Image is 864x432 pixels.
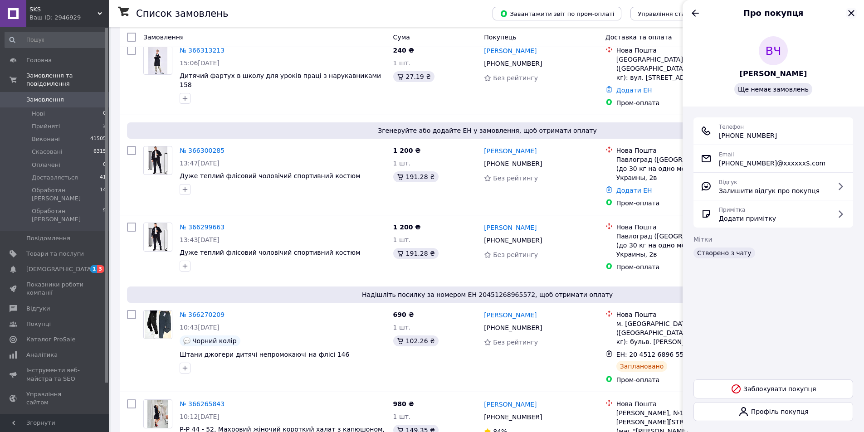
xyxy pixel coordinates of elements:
span: Відгук [719,179,737,185]
a: Додати ЕН [616,187,652,194]
span: 6315 [93,148,106,156]
a: Дитячий фартух в школу для уроків праці з нарукавниками 158 [180,72,381,88]
span: 0 [103,161,106,169]
span: Показники роботи компанії [26,281,84,297]
span: Управління сайтом [26,390,84,407]
div: м. [GEOGRAPHIC_DATA] ([GEOGRAPHIC_DATA].), №115 (до 30 кг): бульв. [PERSON_NAME], 6 [616,319,744,346]
button: Закрити [846,8,857,19]
div: 191.28 ₴ [393,248,439,259]
span: 1 [90,265,98,273]
a: [PERSON_NAME] [484,400,537,409]
span: 15:06[DATE] [180,59,220,67]
span: Обработан [PERSON_NAME] [32,207,103,223]
div: Заплановано [616,361,668,372]
div: Нова Пошта [616,146,744,155]
span: Обработан [PERSON_NAME] [32,186,100,203]
span: [PHONE_NUMBER] [484,60,542,67]
span: 41 [100,174,106,182]
span: Головна [26,56,52,64]
span: 13:47[DATE] [180,160,220,167]
span: Інструменти веб-майстра та SEO [26,366,84,383]
div: Нова Пошта [616,46,744,55]
button: Управління статусами [630,7,714,20]
span: Покупці [26,320,51,328]
span: Скасовані [32,148,63,156]
a: Фото товару [143,310,172,339]
div: Пром-оплата [616,375,744,384]
span: [PHONE_NUMBER] [719,131,777,140]
span: Відгуки [26,305,50,313]
span: ЕН: 20 4512 6896 5572 [616,351,692,358]
a: Фото товару [143,399,172,428]
span: Оплачені [32,161,60,169]
span: [PHONE_NUMBER] [484,237,542,244]
div: 27.19 ₴ [393,71,434,82]
span: 1 200 ₴ [393,223,421,231]
span: Email [719,151,734,158]
a: Фото товару [143,223,172,252]
span: Дуже теплий флісовий чоловічий спортивний костюм [180,249,361,256]
a: № 366265843 [180,400,225,408]
img: Фото товару [145,311,171,339]
button: Заблокувати покупця [693,379,853,398]
span: Без рейтингу [493,251,538,258]
span: 10:43[DATE] [180,324,220,331]
span: Товари та послуги [26,250,84,258]
span: [PERSON_NAME] [740,69,807,79]
span: Управління статусами [638,10,707,17]
div: 102.26 ₴ [393,335,439,346]
span: SKS [29,5,98,14]
div: [GEOGRAPHIC_DATA] ([GEOGRAPHIC_DATA].), №117 (до 30 кг): вул. [STREET_ADDRESS] [616,55,744,82]
span: Покупець [484,34,516,41]
span: Каталог ProSale [26,335,75,344]
a: Профіль покупця [693,402,853,421]
img: Фото товару [148,46,167,74]
input: Пошук [5,32,107,48]
div: Нова Пошта [616,310,744,319]
button: Завантажити звіт по пром-оплаті [493,7,621,20]
img: Фото товару [148,146,167,175]
span: Без рейтингу [493,74,538,82]
span: Замовлення [143,34,184,41]
span: Повідомлення [26,234,70,243]
span: Доставка та оплата [605,34,672,41]
div: Нова Пошта [616,399,744,408]
a: [PERSON_NAME] [484,46,537,55]
a: Дуже теплий флісовий чоловічий спортивний костюм [180,172,361,180]
div: Пром-оплата [616,262,744,272]
a: [PERSON_NAME] [484,311,537,320]
span: ВЧ [765,43,781,59]
span: 1 шт. [393,413,411,420]
span: Примітка [719,207,745,213]
div: Пром-оплата [616,98,744,107]
span: Телефон [719,124,744,130]
span: 2 [103,122,106,131]
img: Фото товару [148,223,167,251]
span: [PHONE_NUMBER]@xxxxxx$.com [719,159,825,168]
span: [PHONE_NUMBER] [484,160,542,167]
img: Фото товару [147,400,169,428]
span: 41505 [90,135,106,143]
span: Про покупця [743,8,804,18]
a: ВідгукЗалишити відгук про покупця [701,177,846,195]
a: Штани джогери дитячі непромокаючі на флісі 146 [180,351,349,358]
span: Доставляється [32,174,78,182]
span: 5 [103,207,106,223]
div: Створено з чату [693,248,755,258]
span: [PHONE_NUMBER] [484,413,542,421]
span: 3 [97,265,104,273]
a: № 366270209 [180,311,225,318]
span: 690 ₴ [393,311,414,318]
span: Замовлення [26,96,64,104]
a: Додати ЕН [616,87,652,94]
span: 1 шт. [393,324,411,331]
span: Згенеруйте або додайте ЕН у замовлення, щоб отримати оплату [131,126,844,135]
span: Ще немає замовлень [738,86,809,93]
span: Додати примітку [719,214,776,223]
span: 1 200 ₴ [393,147,421,154]
span: Надішліть посилку за номером ЕН 20451268965572, щоб отримати оплату [131,290,844,299]
img: :speech_balloon: [183,337,190,345]
div: Ваш ID: 2946929 [29,14,109,22]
